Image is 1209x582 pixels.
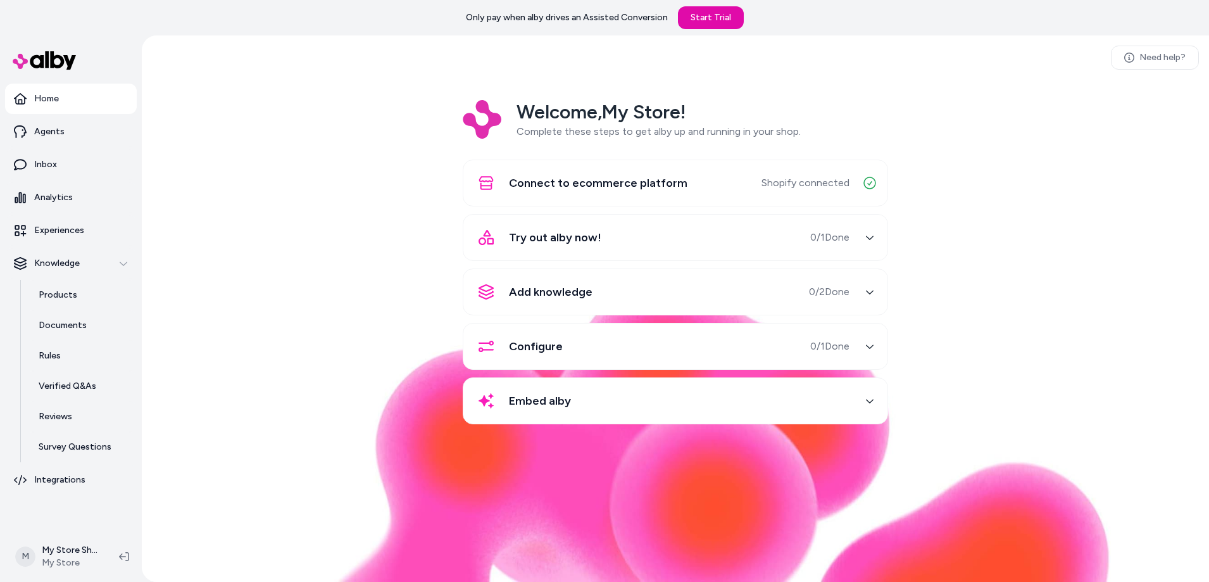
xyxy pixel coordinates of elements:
[34,92,59,105] p: Home
[471,168,880,198] button: Connect to ecommerce platformShopify connected
[471,277,880,307] button: Add knowledge0/2Done
[466,11,668,24] p: Only pay when alby drives an Assisted Conversion
[517,100,801,124] h2: Welcome, My Store !
[809,284,849,300] span: 0 / 2 Done
[39,289,77,301] p: Products
[39,441,111,453] p: Survey Questions
[42,544,99,557] p: My Store Shopify
[26,402,137,432] a: Reviews
[1111,46,1199,70] a: Need help?
[471,222,880,253] button: Try out alby now!0/1Done
[34,474,85,486] p: Integrations
[509,229,601,246] span: Try out alby now!
[509,338,563,355] span: Configure
[34,191,73,204] p: Analytics
[13,51,76,70] img: alby Logo
[5,84,137,114] a: Home
[761,175,849,191] span: Shopify connected
[39,350,61,362] p: Rules
[15,547,35,567] span: M
[471,386,880,416] button: Embed alby
[8,536,109,577] button: MMy Store ShopifyMy Store
[39,319,87,332] p: Documents
[517,125,801,137] span: Complete these steps to get alby up and running in your shop.
[5,117,137,147] a: Agents
[39,410,72,423] p: Reviews
[26,310,137,341] a: Documents
[34,224,84,237] p: Experiences
[26,432,137,462] a: Survey Questions
[471,331,880,362] button: Configure0/1Done
[26,341,137,371] a: Rules
[42,557,99,569] span: My Store
[810,230,849,245] span: 0 / 1 Done
[26,371,137,402] a: Verified Q&As
[39,380,96,393] p: Verified Q&As
[34,125,65,138] p: Agents
[678,6,744,29] a: Start Trial
[810,339,849,354] span: 0 / 1 Done
[509,392,571,410] span: Embed alby
[509,283,592,301] span: Add knowledge
[26,280,137,310] a: Products
[5,248,137,279] button: Knowledge
[5,215,137,246] a: Experiences
[5,465,137,495] a: Integrations
[463,100,501,139] img: Logo
[34,158,57,171] p: Inbox
[5,182,137,213] a: Analytics
[509,174,687,192] span: Connect to ecommerce platform
[34,257,80,270] p: Knowledge
[5,149,137,180] a: Inbox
